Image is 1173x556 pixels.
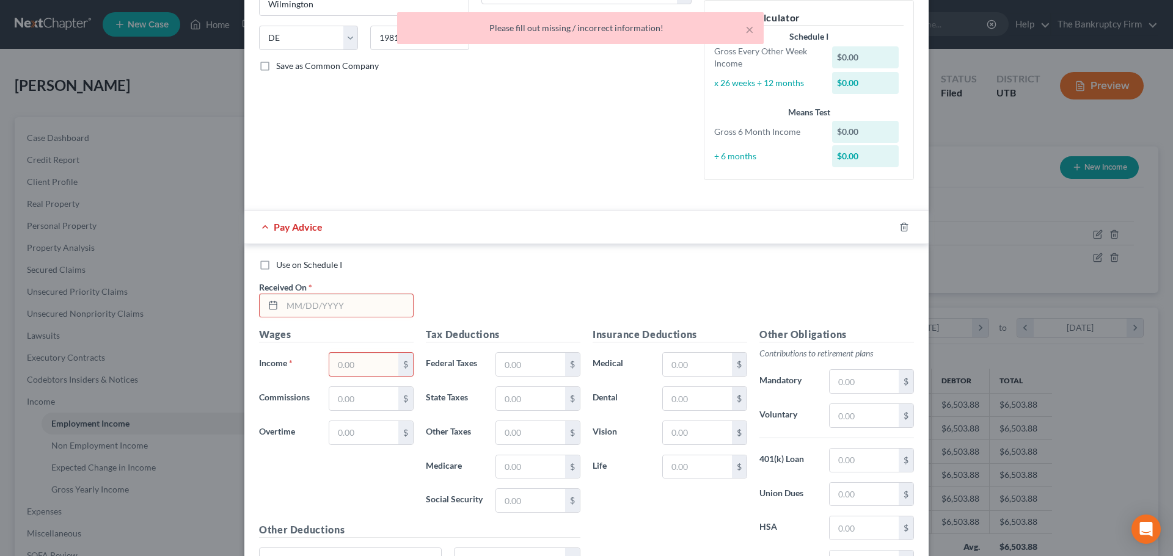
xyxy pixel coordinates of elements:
div: $ [565,489,580,512]
div: $ [899,449,913,472]
span: Pay Advice [274,221,323,233]
div: $ [899,483,913,506]
label: State Taxes [420,386,489,411]
div: $ [732,387,747,410]
input: 0.00 [496,353,565,376]
label: Voluntary [753,403,823,428]
p: Contributions to retirement plans [759,347,914,359]
h5: Wages [259,327,414,342]
div: $ [565,421,580,444]
label: Commissions [253,386,323,411]
div: x 26 weeks ÷ 12 months [708,77,826,89]
input: 0.00 [663,455,732,478]
div: Gross 6 Month Income [708,126,826,138]
div: $ [899,404,913,427]
h5: Tax Deductions [426,327,580,342]
input: 0.00 [329,353,398,376]
label: Union Dues [753,482,823,507]
div: $ [899,516,913,540]
div: $ [899,370,913,393]
label: Mandatory [753,369,823,394]
div: Open Intercom Messenger [1131,514,1161,544]
input: 0.00 [496,387,565,410]
input: 0.00 [329,387,398,410]
input: 0.00 [830,516,899,540]
label: Medicare [420,455,489,479]
input: 0.00 [830,449,899,472]
input: 0.00 [496,421,565,444]
input: 0.00 [496,455,565,478]
input: 0.00 [830,483,899,506]
div: $ [732,455,747,478]
input: 0.00 [329,421,398,444]
div: $ [565,455,580,478]
input: 0.00 [496,489,565,512]
div: $ [565,353,580,376]
label: HSA [753,516,823,540]
div: $ [398,387,413,410]
div: $0.00 [832,46,899,68]
input: 0.00 [663,421,732,444]
label: Life [586,455,656,479]
label: Social Security [420,488,489,513]
h5: Insurance Deductions [593,327,747,342]
label: Overtime [253,421,323,445]
div: $ [398,353,413,376]
h5: Other Obligations [759,327,914,342]
h5: Income Calculator [714,10,904,26]
label: Federal Taxes [420,352,489,377]
div: Means Test [714,106,904,118]
input: 0.00 [663,387,732,410]
div: $0.00 [832,121,899,143]
input: 0.00 [663,353,732,376]
span: Income [259,358,287,368]
div: $ [565,387,580,410]
div: Gross Every Other Week Income [708,45,826,70]
div: $ [398,421,413,444]
input: 0.00 [830,370,899,393]
div: $0.00 [832,145,899,167]
span: Received On [259,282,307,292]
h5: Other Deductions [259,522,580,538]
label: Vision [586,421,656,445]
label: Dental [586,386,656,411]
label: Other Taxes [420,421,489,445]
div: $ [732,353,747,376]
label: Medical [586,352,656,377]
span: Use on Schedule I [276,259,342,270]
button: × [745,22,754,37]
span: Save as Common Company [276,60,379,71]
input: 0.00 [830,404,899,427]
input: MM/DD/YYYY [282,294,413,317]
div: ÷ 6 months [708,150,826,162]
div: Please fill out missing / incorrect information! [407,22,754,34]
label: 401(k) Loan [753,448,823,472]
div: $ [732,421,747,444]
div: $0.00 [832,72,899,94]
